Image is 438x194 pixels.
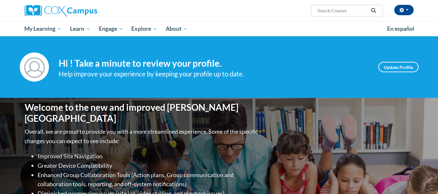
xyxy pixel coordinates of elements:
[369,7,378,15] button: Search
[59,58,369,69] h4: Hi ! Take a minute to review your profile.
[66,21,95,36] a: Learn
[38,170,260,189] li: Enhanced Group Collaboration Tools (Action plans, Group communication and collaboration tools, re...
[127,21,161,36] a: Explore
[38,152,260,161] li: Improved Site Navigation
[59,69,369,79] div: Help improve your experience by keeping your profile up to date.
[38,161,260,170] li: Greater Device Compatibility
[378,62,419,72] a: Update Profile
[166,25,188,33] span: About
[25,5,148,17] a: Cox Campus
[131,25,157,33] span: Explore
[20,52,49,82] img: Profile Image
[24,25,62,33] span: My Learning
[383,22,419,36] a: En español
[161,21,192,36] a: About
[20,21,66,36] a: My Learning
[70,25,90,33] span: Learn
[317,7,369,15] input: Search Courses
[387,25,414,32] span: En español
[25,127,260,146] p: Overall, we are proud to provide you with a more streamlined experience. Some of the specific cha...
[99,25,123,33] span: Engage
[25,5,97,17] img: Cox Campus
[412,168,433,189] iframe: Button to launch messaging window
[95,21,127,36] a: Engage
[394,5,414,15] button: Account Settings
[25,102,260,124] h1: Welcome to the new and improved [PERSON_NAME][GEOGRAPHIC_DATA]
[15,21,423,36] div: Main menu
